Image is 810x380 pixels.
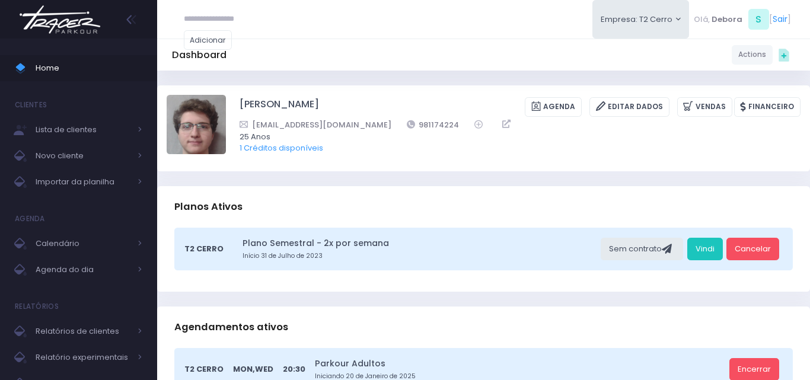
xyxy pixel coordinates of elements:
[174,310,288,344] h3: Agendamentos ativos
[601,238,683,260] div: Sem contrato
[677,97,732,117] a: Vendas
[694,14,710,25] span: Olá,
[172,49,227,61] h5: Dashboard
[726,238,779,260] a: Cancelar
[15,207,45,231] h4: Agenda
[184,30,232,50] a: Adicionar
[240,131,785,143] span: 25 Anos
[184,363,224,375] span: T2 Cerro
[36,60,142,76] span: Home
[734,97,801,117] a: Financeiro
[407,119,460,131] a: 981174224
[589,97,669,117] a: Editar Dados
[167,95,226,154] img: Erick Finger
[243,251,597,261] small: Início 31 de Julho de 2023
[36,174,130,190] span: Importar da planilha
[36,324,130,339] span: Relatórios de clientes
[732,45,773,65] a: Actions
[36,122,130,138] span: Lista de clientes
[243,237,597,250] a: Plano Semestral - 2x por semana
[283,363,305,375] span: 20:30
[36,350,130,365] span: Relatório experimentais
[773,43,795,66] div: Quick actions
[240,119,391,131] a: [EMAIL_ADDRESS][DOMAIN_NAME]
[525,97,582,117] a: Agenda
[174,190,243,223] h3: Planos Ativos
[689,6,795,33] div: [ ]
[36,148,130,164] span: Novo cliente
[240,142,323,154] a: 1 Créditos disponíveis
[15,295,59,318] h4: Relatórios
[687,238,723,260] a: Vindi
[184,243,224,255] span: T2 Cerro
[15,93,47,117] h4: Clientes
[773,13,787,25] a: Sair
[167,95,226,158] label: Alterar foto de perfil
[748,9,769,30] span: S
[315,357,725,370] a: Parkour Adultos
[712,14,742,25] span: Debora
[36,262,130,277] span: Agenda do dia
[240,97,319,117] a: [PERSON_NAME]
[36,236,130,251] span: Calendário
[233,363,273,375] span: Mon,Wed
